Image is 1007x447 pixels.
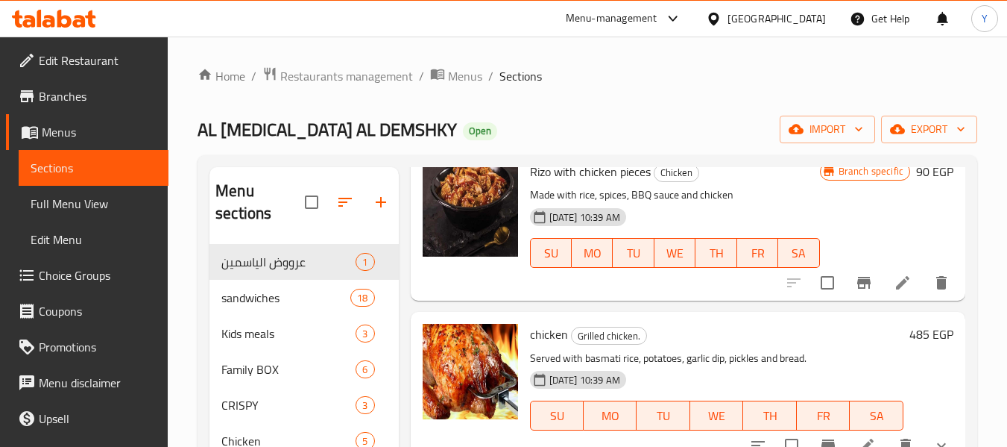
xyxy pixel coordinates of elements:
span: Coupons [39,302,157,320]
button: TH [743,401,797,431]
span: import [792,120,863,139]
span: Sections [499,67,542,85]
span: SA [856,405,897,427]
div: CRISPY3 [209,387,398,423]
span: TU [643,405,684,427]
li: / [488,67,493,85]
span: sandwiches [221,289,350,307]
h6: 90 EGP [916,161,953,182]
div: items [356,325,374,343]
span: WE [696,405,738,427]
button: TU [637,401,690,431]
span: CRISPY [221,396,356,414]
div: Open [463,122,497,140]
a: Choice Groups [6,257,168,293]
a: Edit menu item [894,274,912,292]
span: MO [578,243,607,264]
a: Menus [430,66,482,86]
div: items [350,289,374,307]
button: SA [778,238,819,268]
li: / [419,67,424,85]
a: Coupons [6,293,168,329]
img: Rizo with chicken pieces [423,161,518,257]
span: 1 [356,255,373,269]
a: Menu disclaimer [6,365,168,401]
button: WE [690,401,744,431]
span: Open [463,125,497,137]
button: Add section [363,184,399,220]
button: export [881,116,977,143]
button: SU [530,401,584,431]
span: Select to update [812,267,843,298]
span: FR [743,243,772,264]
button: delete [924,265,959,301]
button: FR [737,238,778,268]
div: items [356,253,374,271]
span: Sort sections [327,184,363,220]
span: Y [982,10,988,27]
div: Grilled chicken. [571,327,647,345]
span: 6 [356,363,373,377]
span: [DATE] 10:39 AM [543,210,626,225]
span: Chicken [654,164,698,181]
span: TH [701,243,730,264]
button: TH [695,238,736,268]
span: Kids meals [221,325,356,343]
button: Branch-specific-item [846,265,882,301]
span: Choice Groups [39,266,157,284]
span: Menu disclaimer [39,374,157,392]
img: chicken [423,324,518,419]
span: SU [537,405,578,427]
span: MO [590,405,631,427]
a: Branches [6,78,168,114]
button: SA [850,401,903,431]
span: Select all sections [296,187,327,218]
span: SA [784,243,813,264]
div: items [356,396,374,414]
span: 18 [351,291,373,305]
span: Edit Restaurant [39,51,157,69]
span: WE [660,243,689,264]
li: / [251,67,256,85]
span: Branch specific [833,164,909,178]
button: WE [654,238,695,268]
a: Sections [19,150,168,186]
a: Home [198,67,245,85]
span: Edit Menu [31,231,157,248]
h6: 485 EGP [909,324,953,345]
div: Family BOX6 [209,351,398,387]
a: Upsell [6,401,168,437]
div: [GEOGRAPHIC_DATA] [727,10,826,27]
span: SU [537,243,566,264]
span: chicken [530,323,568,346]
span: عرووض الياسمين [221,253,356,271]
span: 3 [356,398,373,413]
p: Served with basmati rice, potatoes, garlic dip, pickles and bread. [530,349,903,368]
span: Family BOX [221,360,356,378]
span: Rizo with chicken pieces [530,160,651,183]
span: 3 [356,327,373,341]
a: Full Menu View [19,186,168,222]
span: [DATE] 10:39 AM [543,373,626,387]
span: Promotions [39,338,157,356]
div: Menu-management [566,10,657,28]
div: items [356,360,374,378]
nav: breadcrumb [198,66,977,86]
span: Upsell [39,410,157,428]
div: sandwiches18 [209,280,398,316]
a: Menus [6,114,168,150]
div: Chicken [654,164,699,182]
div: Kids meals3 [209,316,398,351]
button: MO [584,401,637,431]
button: FR [797,401,850,431]
span: export [893,120,965,139]
span: Sections [31,159,157,177]
h2: Menu sections [215,180,304,225]
span: Menus [42,123,157,141]
p: Made with rice, spices, BBQ sauce and chicken [530,186,820,204]
a: Edit Menu [19,222,168,257]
